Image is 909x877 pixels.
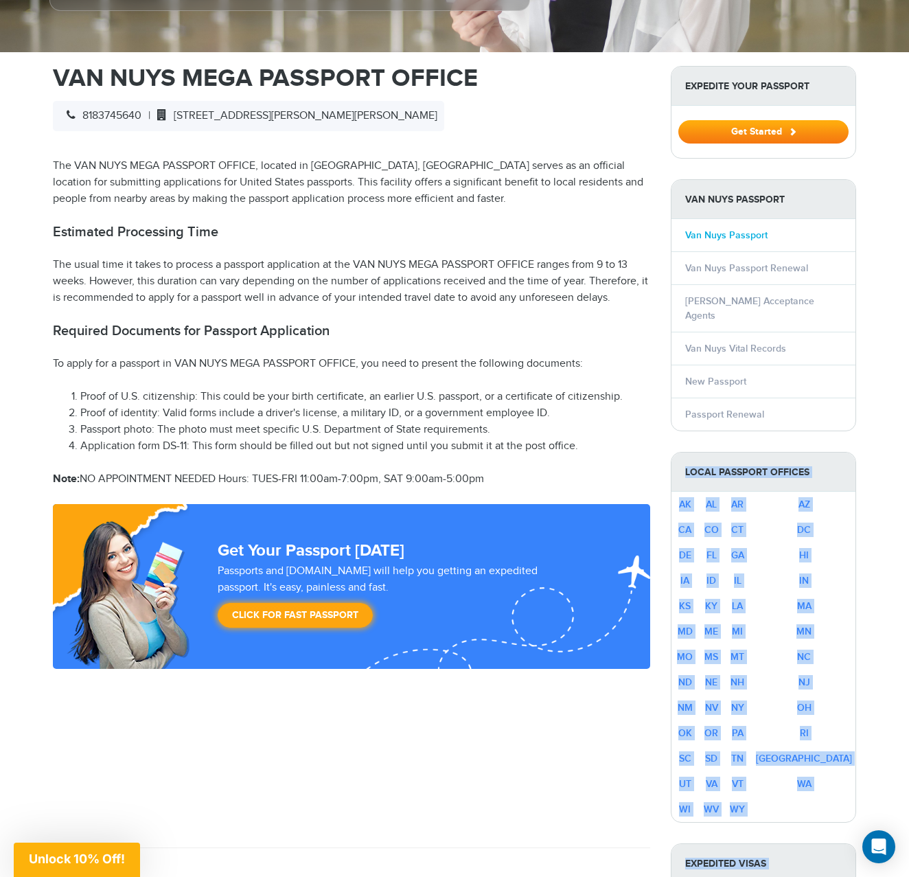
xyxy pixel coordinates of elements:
a: AL [706,499,717,510]
strong: Note: [53,472,80,486]
a: RI [800,727,809,739]
a: VT [732,778,744,790]
a: KS [679,600,691,612]
h1: VAN NUYS MEGA PASSPORT OFFICE [53,66,650,91]
a: ID [706,575,716,586]
a: NH [730,676,744,688]
a: CT [731,524,744,536]
a: ME [704,626,718,637]
a: OH [797,702,812,714]
a: VA [706,778,717,790]
strong: Expedite Your Passport [671,67,855,106]
span: [STREET_ADDRESS][PERSON_NAME][PERSON_NAME] [150,109,437,122]
a: IL [734,575,741,586]
a: MT [730,651,744,663]
a: AZ [798,499,810,510]
strong: Van Nuys Passport [671,180,855,219]
a: WA [797,778,812,790]
a: CA [678,524,691,536]
a: NE [705,676,717,688]
li: Application form DS-11: This form should be filled out but not signed until you submit it at the ... [80,438,650,455]
span: Unlock 10% Off! [29,852,125,866]
a: PA [732,727,744,739]
a: MO [677,651,693,663]
a: CO [704,524,719,536]
a: WV [704,804,719,815]
a: NC [797,651,811,663]
span: 8183745640 [60,109,141,122]
li: Proof of identity: Valid forms include a driver's license, a military ID, or a government employe... [80,405,650,422]
a: KY [705,600,717,612]
a: HI [799,549,809,561]
a: Van Nuys Passport Renewal [685,262,808,274]
a: WY [730,804,745,815]
button: Get Started [678,120,849,144]
a: Van Nuys Vital Records [685,343,786,354]
a: WI [679,804,691,815]
a: GA [731,549,744,561]
div: Passports and [DOMAIN_NAME] will help you getting an expedited passport. It's easy, painless and ... [212,563,587,635]
a: SC [679,753,691,764]
p: The VAN NUYS MEGA PASSPORT OFFICE, located in [GEOGRAPHIC_DATA], [GEOGRAPHIC_DATA] serves as an o... [53,158,650,207]
h2: Estimated Processing Time [53,224,650,240]
a: ND [678,676,692,688]
a: NM [678,702,693,714]
a: MA [797,600,812,612]
p: The usual time it takes to process a passport application at the VAN NUYS MEGA PASSPORT OFFICE ra... [53,257,650,306]
div: | [53,101,444,131]
a: NY [731,702,744,714]
a: AK [679,499,691,510]
a: MN [796,626,812,637]
a: SD [705,753,717,764]
li: Proof of U.S. citizenship: This could be your birth certificate, an earlier U.S. passport, or a c... [80,389,650,405]
a: OR [704,727,718,739]
a: UT [679,778,691,790]
h2: Required Documents for Passport Application [53,323,650,339]
div: Unlock 10% Off! [14,843,140,877]
a: [GEOGRAPHIC_DATA] [756,753,852,764]
a: IN [799,575,809,586]
a: TN [731,753,744,764]
a: DE [679,549,691,561]
a: Get Started [678,126,849,137]
a: IA [680,575,689,586]
a: Passport Renewal [685,409,764,420]
a: FL [706,549,717,561]
a: LA [732,600,743,612]
a: MD [678,626,693,637]
a: AR [731,499,744,510]
a: Van Nuys Passport [685,229,768,241]
a: Click for Fast Passport [218,603,373,628]
iframe: Customer reviews powered by Trustpilot [53,669,650,834]
p: To apply for a passport in VAN NUYS MEGA PASSPORT OFFICE, you need to present the following docum... [53,356,650,372]
a: New Passport [685,376,746,387]
strong: Local Passport Offices [671,453,855,492]
a: MI [732,626,743,637]
div: Open Intercom Messenger [862,830,895,863]
strong: Get Your Passport [DATE] [218,540,404,560]
a: OK [678,727,692,739]
p: NO APPOINTMENT NEEDED Hours: TUES-FRI 11:00am-7:00pm, SAT 9:00am-5:00pm [53,471,650,488]
a: NJ [798,676,810,688]
a: NV [705,702,718,714]
a: [PERSON_NAME] Acceptance Agents [685,295,814,321]
li: Passport photo: The photo must meet specific U.S. Department of State requirements. [80,422,650,438]
a: DC [797,524,811,536]
a: MS [704,651,718,663]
